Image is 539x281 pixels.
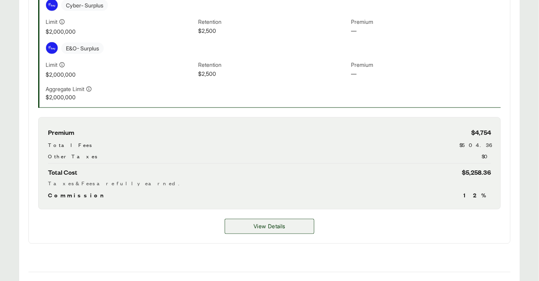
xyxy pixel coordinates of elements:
[471,127,491,138] span: $4,754
[48,152,97,160] span: Other Taxes
[351,70,501,79] span: —
[462,167,491,177] span: $5,258.36
[46,93,195,101] span: $2,000,000
[48,167,77,177] span: Total Cost
[48,141,92,149] span: Total Fees
[46,27,195,36] span: $2,000,000
[48,190,107,200] span: Commission
[199,18,348,27] span: Retention
[199,61,348,70] span: Retention
[459,141,491,149] span: $504.36
[225,219,314,234] a: At-Bay - Incumbent details
[46,61,57,69] span: Limit
[46,18,57,26] span: Limit
[46,85,84,93] span: Aggregate Limit
[482,152,491,160] span: $0
[46,42,58,54] img: At-Bay
[351,27,501,36] span: —
[254,222,285,231] span: View Details
[48,127,74,138] span: Premium
[225,219,314,234] button: View Details
[351,18,501,27] span: Premium
[46,70,195,79] span: $2,000,000
[463,190,491,200] span: 12 %
[61,43,104,54] span: E&O - Surplus
[351,61,501,70] span: Premium
[199,27,348,36] span: $2,500
[48,179,491,187] div: Taxes & Fees are fully earned.
[199,70,348,79] span: $2,500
